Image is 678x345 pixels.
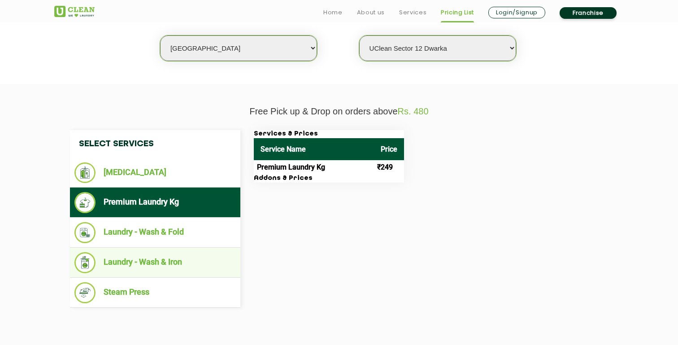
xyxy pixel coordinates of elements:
p: Free Pick up & Drop on orders above [54,106,624,117]
li: Steam Press [74,282,236,303]
td: ₹249 [374,160,404,175]
img: Laundry - Wash & Fold [74,222,96,243]
li: Laundry - Wash & Iron [74,252,236,273]
li: Laundry - Wash & Fold [74,222,236,243]
a: Login/Signup [488,7,545,18]
img: UClean Laundry and Dry Cleaning [54,6,95,17]
td: Premium Laundry Kg [254,160,374,175]
li: Premium Laundry Kg [74,192,236,213]
h3: Addons & Prices [254,175,404,183]
th: Price [374,138,404,160]
li: [MEDICAL_DATA] [74,162,236,183]
a: Franchise [560,7,617,19]
img: Dry Cleaning [74,162,96,183]
img: Premium Laundry Kg [74,192,96,213]
h3: Services & Prices [254,130,404,138]
img: Laundry - Wash & Iron [74,252,96,273]
a: Services [399,7,426,18]
h4: Select Services [70,130,240,158]
a: Pricing List [441,7,474,18]
a: Home [323,7,343,18]
a: About us [357,7,385,18]
th: Service Name [254,138,374,160]
span: Rs. 480 [398,106,429,116]
img: Steam Press [74,282,96,303]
